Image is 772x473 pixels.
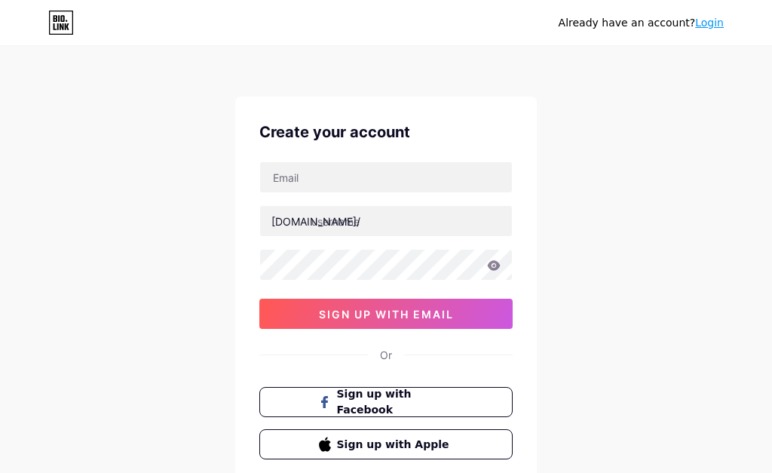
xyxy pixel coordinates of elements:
input: username [260,206,512,236]
div: [DOMAIN_NAME]/ [271,213,360,229]
span: sign up with email [319,308,454,321]
button: Sign up with Facebook [259,387,513,417]
button: sign up with email [259,299,513,329]
div: Create your account [259,121,513,143]
span: Sign up with Apple [337,437,454,453]
a: Login [695,17,724,29]
div: Or [380,347,392,363]
button: Sign up with Apple [259,429,513,459]
div: Already have an account? [559,15,724,31]
input: Email [260,162,512,192]
span: Sign up with Facebook [337,386,454,418]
